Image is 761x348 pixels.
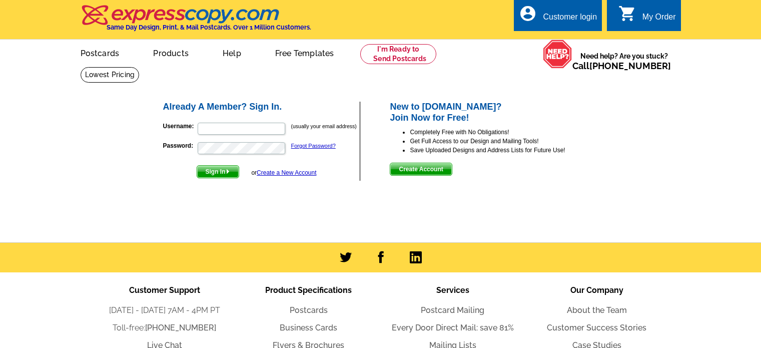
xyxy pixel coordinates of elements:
[390,163,451,175] span: Create Account
[570,285,623,295] span: Our Company
[163,141,197,150] label: Password:
[390,163,452,176] button: Create Account
[519,11,597,24] a: account_circle Customer login
[163,102,360,113] h2: Already A Member? Sign In.
[589,61,671,71] a: [PHONE_NUMBER]
[129,285,200,295] span: Customer Support
[81,12,311,31] a: Same Day Design, Print, & Mail Postcards. Over 1 Million Customers.
[93,304,237,316] li: [DATE] - [DATE] 7AM - 4PM PT
[290,305,328,315] a: Postcards
[642,13,676,27] div: My Order
[145,323,216,332] a: [PHONE_NUMBER]
[410,137,599,146] li: Get Full Access to our Design and Mailing Tools!
[291,123,357,129] small: (usually your email address)
[280,323,337,332] a: Business Cards
[197,165,239,178] button: Sign In
[197,166,239,178] span: Sign In
[257,169,316,176] a: Create a New Account
[519,5,537,23] i: account_circle
[618,11,676,24] a: shopping_cart My Order
[543,13,597,27] div: Customer login
[567,305,627,315] a: About the Team
[251,168,316,177] div: or
[107,24,311,31] h4: Same Day Design, Print, & Mail Postcards. Over 1 Million Customers.
[421,305,484,315] a: Postcard Mailing
[410,146,599,155] li: Save Uploaded Designs and Address Lists for Future Use!
[572,51,676,71] span: Need help? Are you stuck?
[265,285,352,295] span: Product Specifications
[163,122,197,131] label: Username:
[207,41,257,64] a: Help
[259,41,350,64] a: Free Templates
[137,41,205,64] a: Products
[291,143,336,149] a: Forgot Password?
[93,322,237,334] li: Toll-free:
[390,102,599,123] h2: New to [DOMAIN_NAME]? Join Now for Free!
[572,61,671,71] span: Call
[618,5,636,23] i: shopping_cart
[547,323,646,332] a: Customer Success Stories
[392,323,514,332] a: Every Door Direct Mail: save 81%
[65,41,136,64] a: Postcards
[543,40,572,69] img: help
[436,285,469,295] span: Services
[226,169,230,174] img: button-next-arrow-white.png
[410,128,599,137] li: Completely Free with No Obligations!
